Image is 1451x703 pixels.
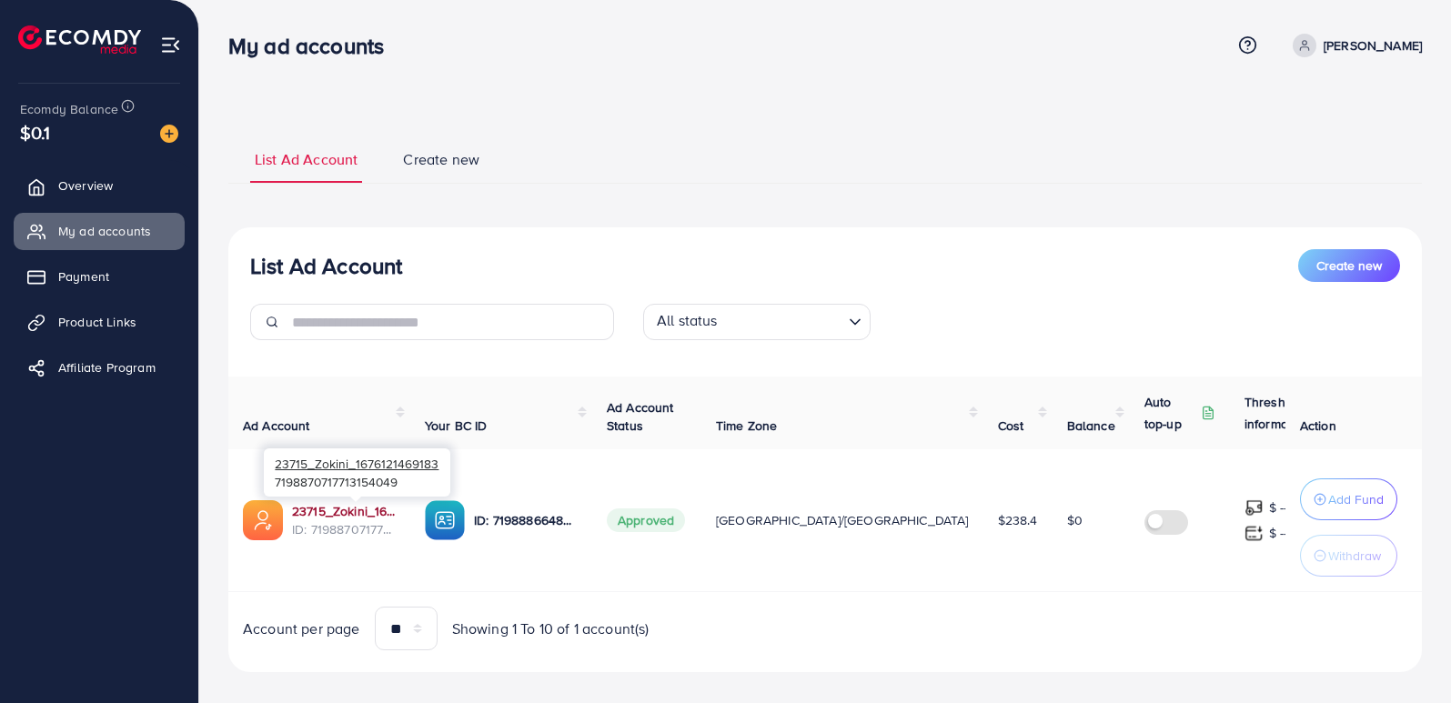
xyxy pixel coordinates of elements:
span: Approved [607,508,685,532]
a: Overview [14,167,185,204]
img: ic-ads-acc.e4c84228.svg [243,500,283,540]
p: [PERSON_NAME] [1324,35,1422,56]
img: top-up amount [1244,498,1264,517]
div: Search for option [643,304,871,340]
span: [GEOGRAPHIC_DATA]/[GEOGRAPHIC_DATA] [716,511,969,529]
span: List Ad Account [255,149,358,170]
span: Overview [58,176,113,195]
p: Add Fund [1328,488,1384,510]
iframe: Chat [1374,621,1437,689]
img: menu [160,35,181,55]
a: My ad accounts [14,213,185,249]
span: Ecomdy Balance [20,100,118,118]
span: Product Links [58,313,136,331]
input: Search for option [723,307,841,336]
div: 7198870717713154049 [264,448,450,497]
p: $ --- [1269,497,1292,518]
span: Showing 1 To 10 of 1 account(s) [452,618,650,639]
span: Ad Account [243,417,310,435]
img: image [160,125,178,143]
span: Balance [1067,417,1115,435]
span: All status [653,306,721,336]
button: Withdraw [1300,535,1397,577]
span: Cost [998,417,1024,435]
p: ID: 7198886648875171842 [474,509,578,531]
a: 23715_Zokini_1676121469183 [292,502,396,520]
h3: List Ad Account [250,253,402,279]
span: Time Zone [716,417,777,435]
a: [PERSON_NAME] [1285,34,1422,57]
span: 23715_Zokini_1676121469183 [275,455,438,472]
span: Action [1300,417,1336,435]
img: ic-ba-acc.ded83a64.svg [425,500,465,540]
a: Payment [14,258,185,295]
p: Threshold information [1244,391,1334,435]
p: Withdraw [1328,545,1381,567]
span: Payment [58,267,109,286]
span: My ad accounts [58,222,151,240]
span: Account per page [243,618,360,639]
img: logo [18,25,141,54]
button: Create new [1298,249,1400,282]
a: Affiliate Program [14,349,185,386]
span: Affiliate Program [58,358,156,377]
span: Create new [403,149,479,170]
span: Create new [1316,256,1382,275]
h3: My ad accounts [228,33,398,59]
button: Add Fund [1300,478,1397,520]
img: top-up amount [1244,524,1264,543]
p: Auto top-up [1144,391,1197,435]
a: Product Links [14,304,185,340]
span: ID: 7198870717713154049 [292,520,396,538]
span: $238.4 [998,511,1038,529]
p: $ --- [1269,522,1292,544]
span: $0 [1067,511,1083,529]
span: Your BC ID [425,417,488,435]
span: Ad Account Status [607,398,674,435]
span: $0.1 [20,119,51,146]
